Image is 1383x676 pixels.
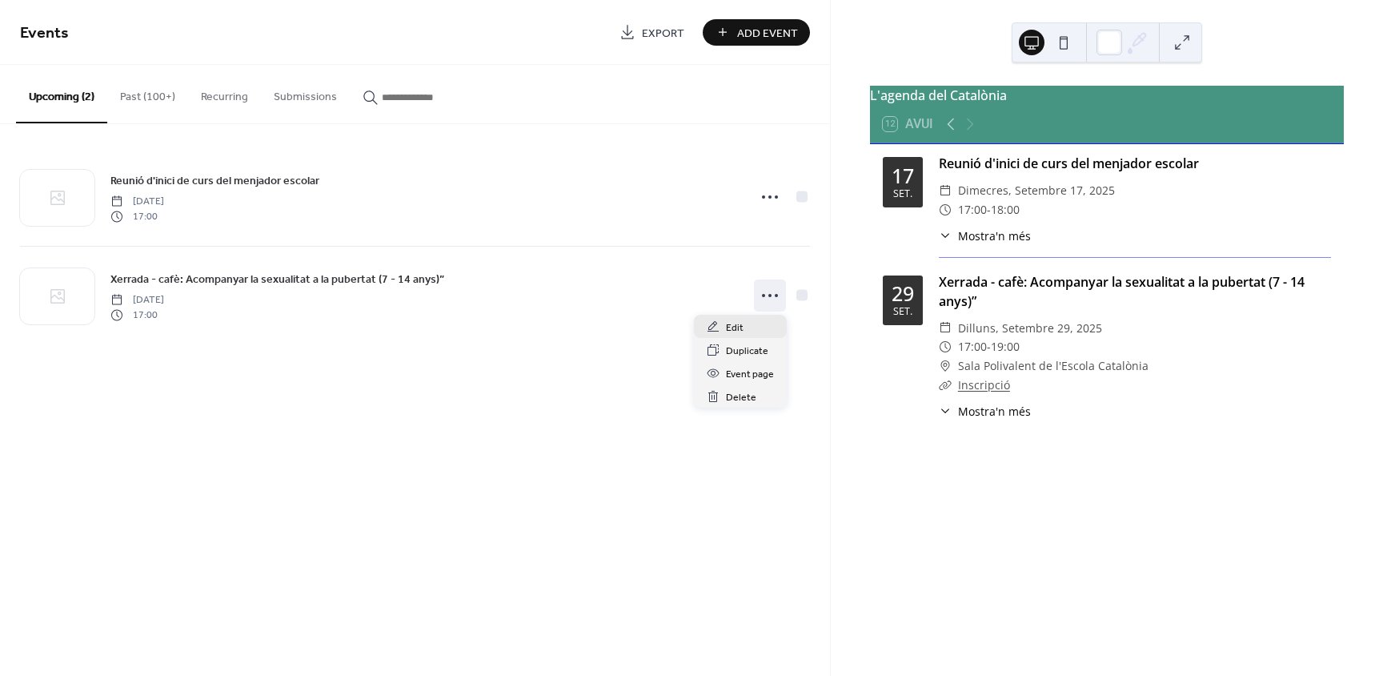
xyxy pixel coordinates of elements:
[642,25,684,42] span: Export
[939,227,1031,244] button: ​Mostra'n més
[991,337,1020,356] span: 19:00
[261,65,350,122] button: Submissions
[726,389,756,406] span: Delete
[726,320,744,336] span: Edit
[939,403,1031,420] button: ​Mostra'n més
[893,189,912,199] div: Set.
[939,273,1305,310] a: Xerrada - cafè: Acompanyar la sexualitat a la pubertat (7 - 14 anys)”
[991,200,1020,219] span: 18:00
[958,181,1115,200] span: Dimecres, Setembre 17, 2025
[958,200,987,219] span: 17:00
[20,18,69,49] span: Events
[893,307,912,317] div: Set.
[939,356,952,376] div: ​
[939,200,952,219] div: ​
[939,181,952,200] div: ​
[726,343,768,360] span: Duplicate
[939,403,952,420] div: ​
[110,171,319,190] a: Reunió d'inici de curs del menjador escolar
[987,200,991,219] span: -
[703,19,810,46] button: Add Event
[16,65,107,123] button: Upcoming (2)
[987,337,991,356] span: -
[892,166,914,186] div: 17
[110,195,164,209] span: [DATE]
[110,293,164,308] span: [DATE]
[110,272,444,288] span: Xerrada - cafè: Acompanyar la sexualitat a la pubertat (7 - 14 anys)”
[110,173,319,190] span: Reunió d'inici de curs del menjador escolar
[958,319,1102,338] span: Dilluns, Setembre 29, 2025
[958,227,1031,244] span: Mostra'n més
[958,403,1031,420] span: Mostra'n més
[939,227,952,244] div: ​
[939,319,952,338] div: ​
[870,86,1344,105] div: L'agenda del Catalònia
[958,337,987,356] span: 17:00
[939,376,952,395] div: ​
[958,356,1148,376] span: Sala Polivalent de l'Escola Catalònia
[110,270,444,288] a: Xerrada - cafè: Acompanyar la sexualitat a la pubertat (7 - 14 anys)”
[939,154,1331,173] div: Reunió d'inici de curs del menjador escolar
[726,366,774,383] span: Event page
[107,65,188,122] button: Past (100+)
[958,377,1010,392] a: Inscripció
[607,19,696,46] a: Export
[892,284,914,304] div: 29
[939,337,952,356] div: ​
[110,209,164,223] span: 17:00
[188,65,261,122] button: Recurring
[737,25,798,42] span: Add Event
[110,308,164,322] span: 17:00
